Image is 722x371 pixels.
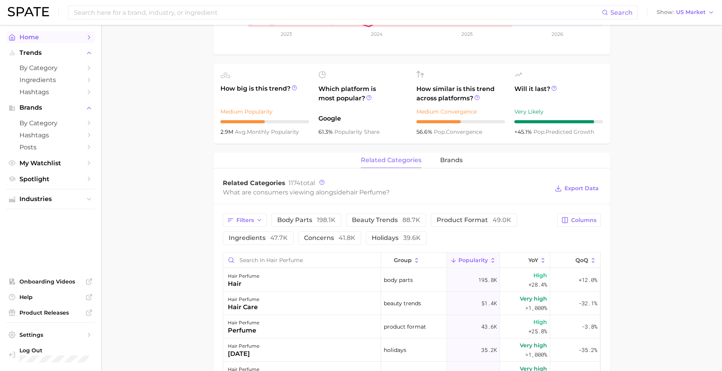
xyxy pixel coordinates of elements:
[6,117,95,129] a: by Category
[223,292,600,315] button: hair perfumehair carebeauty trends51.4kVery high>1,000%-32.1%
[676,10,706,14] span: US Market
[270,234,288,241] span: 47.7k
[352,217,420,223] span: beauty trends
[416,84,505,103] span: How similar is this trend across platforms?
[372,235,421,241] span: holidays
[552,31,563,37] tspan: 2026
[6,193,95,205] button: Industries
[19,347,89,354] span: Log Out
[277,217,336,223] span: body parts
[528,327,547,336] span: +25.8%
[478,275,497,285] span: 195.8k
[228,303,259,312] div: hair care
[228,279,259,289] div: hair
[73,6,602,19] input: Search here for a brand, industry, or ingredient
[575,257,588,263] span: QoQ
[6,291,95,303] a: Help
[394,257,412,263] span: group
[434,128,446,135] abbr: popularity index
[280,31,292,37] tspan: 2023
[19,33,82,41] span: Home
[346,189,386,196] span: hair perfume
[19,49,82,56] span: Trends
[6,31,95,43] a: Home
[6,345,95,365] a: Log out. Currently logged in with e-mail rina.brinas@loreal.com.
[481,345,497,355] span: 35.2k
[514,120,603,123] div: 9 / 10
[416,128,434,135] span: 56.6%
[318,84,407,110] span: Which platform is most popular?
[533,317,547,327] span: High
[220,128,235,135] span: 2.9m
[19,131,82,139] span: Hashtags
[229,235,288,241] span: ingredients
[19,278,82,285] span: Onboarding Videos
[223,268,600,292] button: hair perfumehairbody parts195.8kHigh+28.4%+12.0%
[19,294,82,301] span: Help
[416,120,505,123] div: 5 / 10
[361,157,421,164] span: related categories
[19,175,82,183] span: Spotlight
[6,74,95,86] a: Ingredients
[19,331,82,338] span: Settings
[525,304,547,311] span: >1,000%
[462,31,473,37] tspan: 2025
[19,76,82,84] span: Ingredients
[318,128,334,135] span: 61.3%
[520,294,547,303] span: Very high
[19,196,82,203] span: Industries
[8,7,49,16] img: SPATE
[223,179,285,187] span: Related Categories
[384,345,406,355] span: holidays
[493,216,511,224] span: 49.0k
[481,322,497,331] span: 43.6k
[6,47,95,59] button: Trends
[6,329,95,341] a: Settings
[6,86,95,98] a: Hashtags
[220,107,309,116] div: Medium Popularity
[550,253,600,268] button: QoQ
[19,309,82,316] span: Product Releases
[317,216,336,224] span: 198.1k
[6,102,95,114] button: Brands
[19,143,82,151] span: Posts
[514,107,603,116] div: Very Likely
[371,31,382,37] tspan: 2024
[6,276,95,287] a: Onboarding Videos
[220,120,309,123] div: 5 / 10
[6,141,95,153] a: Posts
[223,187,549,198] div: What are consumers viewing alongside ?
[402,216,420,224] span: 88.7k
[525,351,547,358] span: >1,000%
[434,128,482,135] span: convergence
[655,7,716,17] button: ShowUS Market
[19,159,82,167] span: My Watchlist
[19,64,82,72] span: by Category
[235,128,299,135] span: monthly popularity
[228,349,259,359] div: [DATE]
[334,128,379,135] span: popularity share
[500,253,550,268] button: YoY
[571,217,596,224] span: Columns
[228,341,259,351] div: hair perfume
[381,253,447,268] button: group
[223,253,381,268] input: Search in hair perfume
[223,315,600,338] button: hair perfumeperfumeproduct format43.6kHigh+25.8%-3.8%
[447,253,500,268] button: Popularity
[579,275,597,285] span: +12.0%
[579,345,597,355] span: -35.2%
[520,341,547,350] span: Very high
[514,128,533,135] span: +45.1%
[235,128,247,135] abbr: average
[288,179,301,187] span: 1174
[19,104,82,111] span: Brands
[528,257,538,263] span: YoY
[318,114,407,123] span: Google
[553,183,600,194] button: Export Data
[220,84,309,103] span: How big is this trend?
[223,213,267,227] button: Filters
[440,157,463,164] span: brands
[533,128,594,135] span: predicted growth
[384,322,426,331] span: product format
[565,185,599,192] span: Export Data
